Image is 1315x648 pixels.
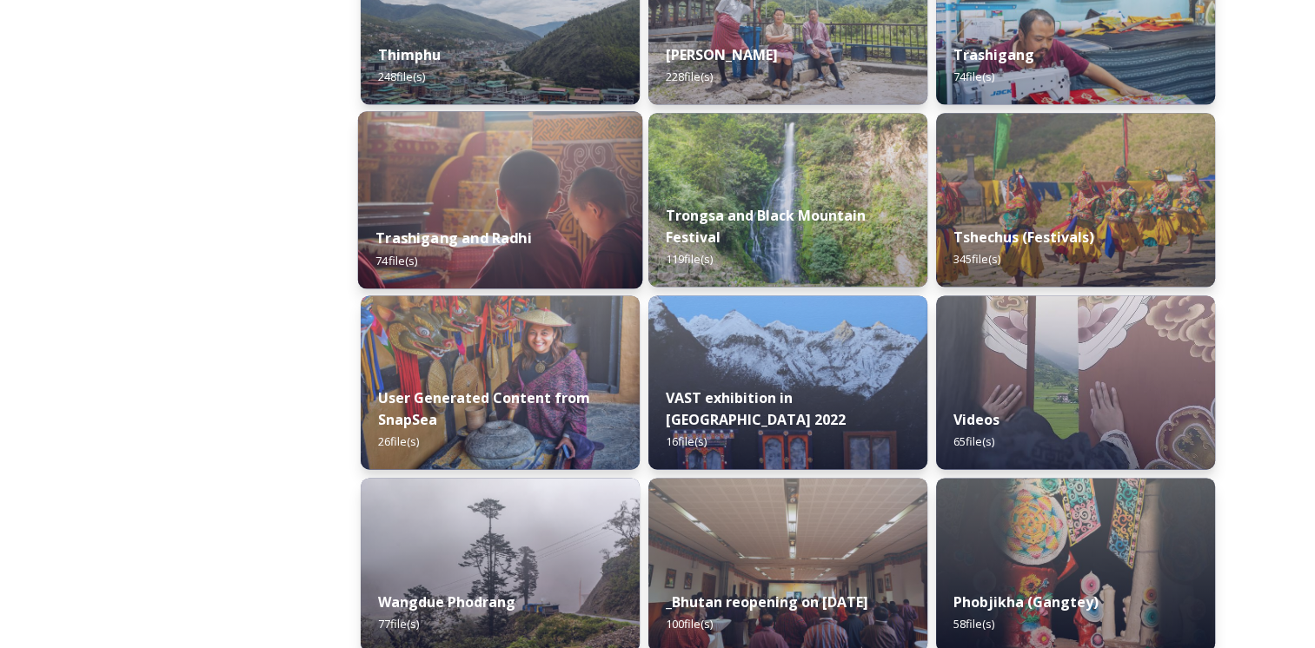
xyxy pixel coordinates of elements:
span: 58 file(s) [953,616,994,631]
span: 16 file(s) [666,433,707,449]
span: 26 file(s) [378,433,419,449]
strong: Thimphu [378,45,441,64]
span: 74 file(s) [375,252,417,268]
img: Textile.jpg [936,295,1215,469]
strong: [PERSON_NAME] [666,45,778,64]
span: 65 file(s) [953,433,994,449]
strong: _Bhutan reopening on [DATE] [666,592,868,612]
strong: User Generated Content from SnapSea [378,388,590,429]
img: 0FDA4458-C9AB-4E2F-82A6-9DC136F7AE71.jpeg [361,295,640,469]
span: 228 file(s) [666,69,713,84]
span: 119 file(s) [666,251,713,267]
img: 2022-10-01%252018.12.56.jpg [648,113,927,287]
img: VAST%2520Bhutan%2520art%2520exhibition%2520in%2520Brussels3.jpg [648,295,927,469]
strong: Tshechus (Festivals) [953,228,1094,247]
span: 248 file(s) [378,69,425,84]
span: 74 file(s) [953,69,994,84]
img: Trashigang%2520and%2520Rangjung%2520060723%2520by%2520Amp%2520Sripimanwat-32.jpg [358,111,642,288]
strong: Trashigang and Radhi [375,228,532,248]
span: 100 file(s) [666,616,713,631]
span: 345 file(s) [953,251,1000,267]
strong: Trashigang [953,45,1034,64]
strong: Wangdue Phodrang [378,592,515,612]
span: 77 file(s) [378,616,419,631]
strong: VAST exhibition in [GEOGRAPHIC_DATA] 2022 [666,388,846,429]
strong: Videos [953,410,1000,429]
img: Dechenphu%2520Festival14.jpg [936,113,1215,287]
strong: Trongsa and Black Mountain Festival [666,206,866,247]
strong: Phobjikha (Gangtey) [953,592,1099,612]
